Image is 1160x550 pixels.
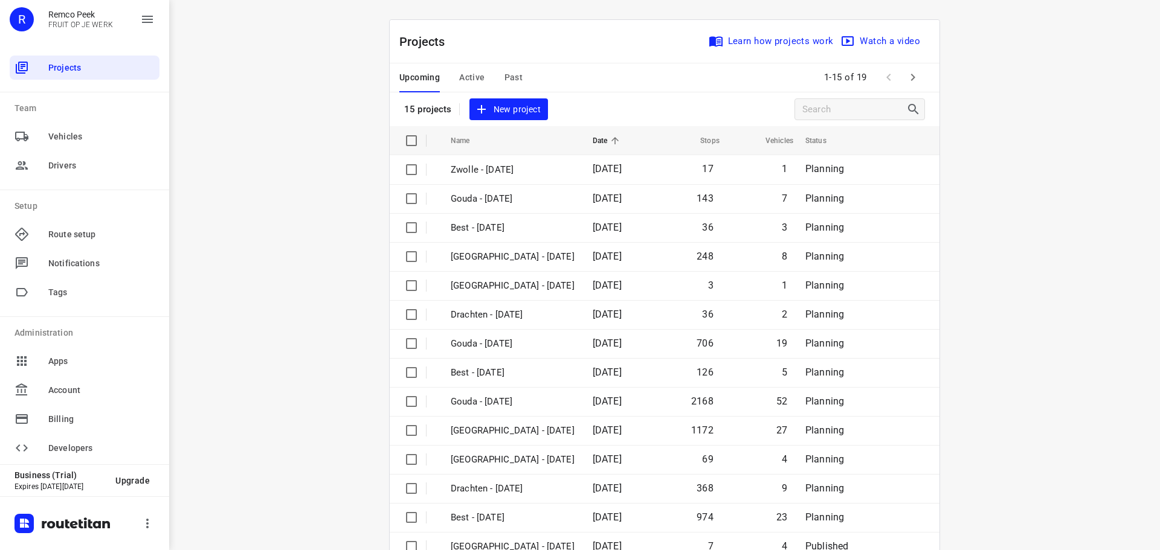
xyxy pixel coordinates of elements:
span: 36 [702,309,713,320]
span: 1 [782,163,787,174]
span: Planning [805,309,844,320]
span: Active [459,70,485,85]
span: 706 [697,337,714,349]
p: Remco Peek [48,10,113,19]
span: Drivers [48,159,155,172]
span: 8 [782,251,787,262]
span: Planning [805,163,844,174]
span: Projects [48,62,155,74]
span: [DATE] [593,163,622,174]
span: [DATE] [593,280,622,291]
span: [DATE] [593,424,622,436]
span: 5 [782,366,787,378]
span: [DATE] [593,337,622,349]
span: Developers [48,442,155,455]
span: Planning [805,424,844,436]
p: Drachten - [DATE] [451,308,575,322]
span: [DATE] [593,251,622,262]
button: New project [469,98,548,121]
div: Drivers [10,153,159,177]
div: Account [10,378,159,402]
p: Drachten - Wednesday [451,482,575,496]
span: Stops [685,133,720,148]
p: Gouda - Wednesday [451,395,575,409]
span: 36 [702,222,713,233]
span: 248 [697,251,714,262]
span: Billing [48,413,155,426]
p: Gouda - Friday [451,192,575,206]
p: Antwerpen - Wednesday [451,453,575,467]
div: Projects [10,56,159,80]
span: Planning [805,193,844,204]
span: [DATE] [593,222,622,233]
p: Zwolle - [DATE] [451,163,575,177]
div: R [10,7,34,31]
span: 17 [702,163,713,174]
span: Past [504,70,523,85]
p: FRUIT OP JE WERK [48,21,113,29]
p: Best - Wednesday [451,511,575,525]
span: Name [451,133,486,148]
span: 2168 [691,395,714,407]
p: Zwolle - Wednesday [451,424,575,438]
div: Vehicles [10,124,159,149]
p: Best - Thursday [451,366,575,380]
p: Team [14,102,159,115]
span: Vehicles [750,133,793,148]
p: Projects [399,33,455,51]
span: 1172 [691,424,714,436]
span: Planning [805,482,844,494]
span: [DATE] [593,366,622,378]
span: Account [48,384,155,397]
span: 1-15 of 19 [819,65,872,91]
span: [DATE] [593,193,622,204]
p: Best - Friday [451,221,575,235]
span: Notifications [48,257,155,270]
span: 368 [697,482,714,494]
span: 9 [782,482,787,494]
span: 7 [782,193,787,204]
span: 3 [708,280,714,291]
span: 23 [776,511,787,523]
span: 27 [776,424,787,436]
div: Developers [10,436,159,460]
p: Business (Trial) [14,470,106,480]
span: Vehicles [48,130,155,143]
span: [DATE] [593,309,622,320]
span: Planning [805,366,844,378]
span: 1 [782,280,787,291]
span: Status [805,133,842,148]
span: Tags [48,286,155,299]
span: Apps [48,355,155,368]
span: [DATE] [593,395,622,407]
span: Route setup [48,228,155,241]
div: Apps [10,349,159,373]
span: 2 [782,309,787,320]
div: Notifications [10,251,159,275]
span: 974 [697,511,714,523]
span: Previous Page [877,65,901,89]
span: [DATE] [593,482,622,494]
span: Planning [805,511,844,523]
input: Search projects [802,100,906,119]
p: Expires [DATE][DATE] [14,482,106,491]
span: Date [593,133,623,148]
span: 19 [776,337,787,349]
span: Upgrade [115,476,150,485]
p: Antwerpen - Thursday [451,279,575,293]
div: Search [906,102,924,117]
span: 3 [782,222,787,233]
span: Planning [805,453,844,465]
span: New project [477,102,541,117]
span: Planning [805,280,844,291]
div: Billing [10,407,159,431]
div: Tags [10,280,159,304]
span: 4 [782,453,787,465]
span: [DATE] [593,453,622,465]
div: Route setup [10,222,159,246]
span: [DATE] [593,511,622,523]
span: 52 [776,395,787,407]
span: 69 [702,453,713,465]
p: Administration [14,327,159,339]
span: Upcoming [399,70,440,85]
